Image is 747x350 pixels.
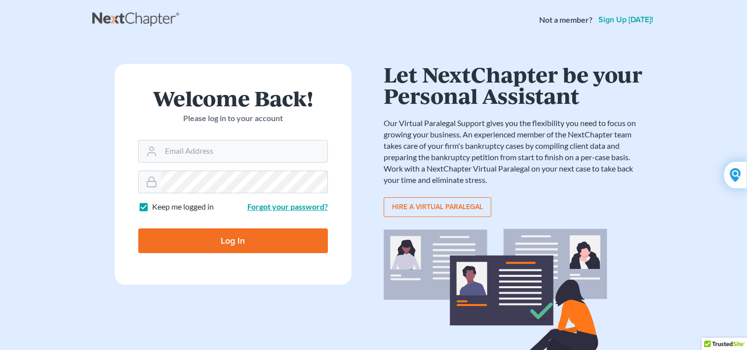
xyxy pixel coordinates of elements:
[138,228,328,253] input: Log In
[539,14,592,26] strong: Not a member?
[384,118,645,185] p: Our Virtual Paralegal Support gives you the flexibility you need to focus on growing your busines...
[161,140,327,162] input: Email Address
[138,113,328,124] p: Please log in to your account
[384,64,645,106] h1: Let NextChapter be your Personal Assistant
[596,16,655,24] a: Sign up [DATE]!
[384,197,491,217] a: Hire a virtual paralegal
[247,202,328,211] a: Forgot your password?
[138,87,328,109] h1: Welcome Back!
[152,201,214,213] label: Keep me logged in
